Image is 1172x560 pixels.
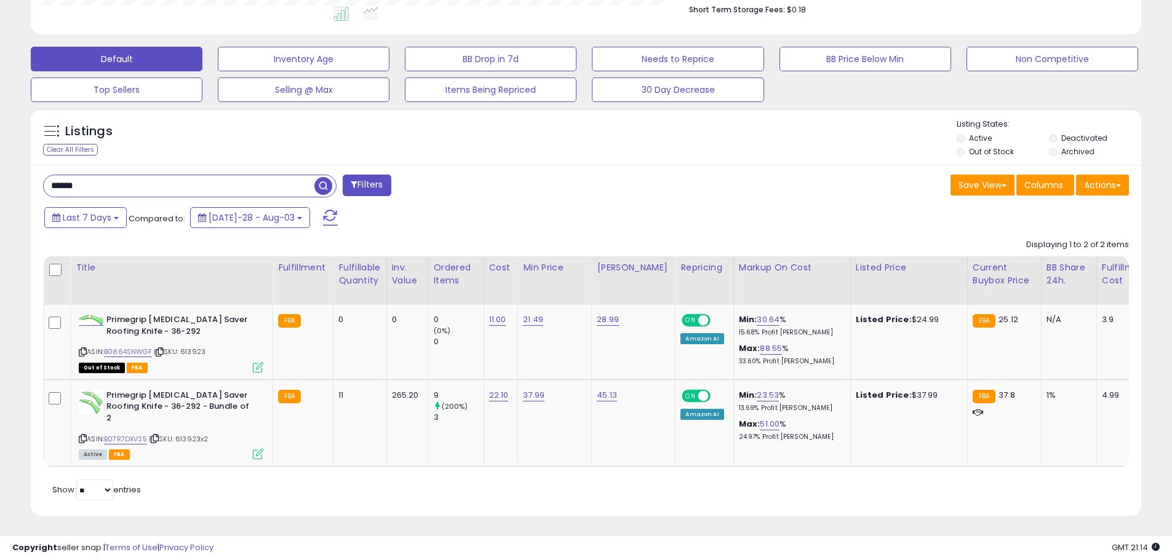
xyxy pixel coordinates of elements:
[856,390,958,401] div: $37.99
[44,207,127,228] button: Last 7 Days
[999,314,1018,325] span: 25.12
[523,389,544,401] a: 37.99
[434,314,484,325] div: 0
[689,4,785,15] b: Short Term Storage Fees:
[739,342,760,354] b: Max:
[739,314,841,337] div: %
[434,390,484,401] div: 9
[856,314,958,325] div: $24.99
[592,77,763,102] button: 30 Day Decrease
[739,314,757,325] b: Min:
[1076,175,1129,195] button: Actions
[31,47,202,71] button: Default
[442,401,468,411] small: (200%)
[523,314,543,326] a: 21.49
[856,261,962,274] div: Listed Price
[79,390,103,414] img: 41cHqgoQEUL._SL40_.jpg
[79,449,107,460] span: All listings currently available for purchase on Amazon
[106,390,256,427] b: Primegrip [MEDICAL_DATA] Saver Roofing Knife - 36-292 - Bundle of 2
[218,47,389,71] button: Inventory Age
[278,314,301,328] small: FBA
[79,363,125,373] span: All listings that are currently out of stock and unavailable for purchase on Amazon
[76,261,268,274] div: Title
[218,77,389,102] button: Selling @ Max
[127,363,148,373] span: FBA
[159,542,213,553] a: Privacy Policy
[1046,390,1087,401] div: 1%
[338,261,381,287] div: Fulfillable Quantity
[1024,179,1063,191] span: Columns
[338,314,377,325] div: 0
[739,328,841,337] p: 15.68% Profit [PERSON_NAME]
[969,133,992,143] label: Active
[787,4,806,15] span: $0.18
[973,314,995,328] small: FBA
[1102,314,1145,325] div: 3.9
[392,390,419,401] div: 265.20
[343,175,391,196] button: Filters
[278,390,301,403] small: FBA
[154,347,205,357] span: | SKU: 613923
[65,123,113,140] h5: Listings
[967,47,1138,71] button: Non Competitive
[190,207,310,228] button: [DATE]-28 - Aug-03
[757,314,779,326] a: 30.64
[856,389,912,401] b: Listed Price:
[739,404,841,412] p: 13.69% Profit [PERSON_NAME]
[1046,261,1091,287] div: BB Share 24h.
[1016,175,1074,195] button: Columns
[405,47,576,71] button: BB Drop in 7d
[1026,239,1129,251] div: Displaying 1 to 2 of 2 items
[757,389,779,401] a: 23.53
[1061,146,1094,157] label: Archived
[149,434,209,444] span: | SKU: 613923x2
[79,315,103,325] img: 31W-zVlGi-L._SL40_.jpg
[779,47,951,71] button: BB Price Below Min
[489,314,506,326] a: 11.00
[760,418,779,430] a: 51.00
[1046,314,1087,325] div: N/A
[739,390,841,412] div: %
[63,211,111,224] span: Last 7 Days
[739,343,841,366] div: %
[597,261,670,274] div: [PERSON_NAME]
[392,261,423,287] div: Inv. value
[109,449,130,460] span: FBA
[1061,133,1107,143] label: Deactivated
[1102,390,1145,401] div: 4.99
[523,261,586,274] div: Min Price
[973,261,1036,287] div: Current Buybox Price
[957,119,1141,130] p: Listing States:
[739,357,841,366] p: 33.60% Profit [PERSON_NAME]
[434,261,479,287] div: Ordered Items
[79,314,263,371] div: ASIN:
[999,389,1015,401] span: 37.8
[489,261,513,274] div: Cost
[739,418,760,430] b: Max:
[739,261,845,274] div: Markup on Cost
[434,326,451,336] small: (0%)
[43,144,98,156] div: Clear All Filters
[1102,261,1149,287] div: Fulfillment Cost
[760,342,782,355] a: 88.55
[105,542,157,553] a: Terms of Use
[951,175,1015,195] button: Save View
[79,390,263,458] div: ASIN:
[52,484,141,495] span: Show: entries
[969,146,1014,157] label: Out of Stock
[104,347,152,357] a: B0864SNWGF
[12,542,213,554] div: seller snap | |
[1112,542,1160,553] span: 2025-08-11 21:14 GMT
[209,211,295,224] span: [DATE]-28 - Aug-03
[405,77,576,102] button: Items Being Repriced
[489,389,509,401] a: 22.10
[973,390,995,403] small: FBA
[434,412,484,423] div: 3
[709,390,728,401] span: OFF
[856,314,912,325] b: Listed Price:
[129,213,185,224] span: Compared to:
[278,261,328,274] div: Fulfillment
[12,542,57,553] strong: Copyright
[106,314,256,340] b: Primegrip [MEDICAL_DATA] Saver Roofing Knife - 36-292
[739,419,841,441] div: %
